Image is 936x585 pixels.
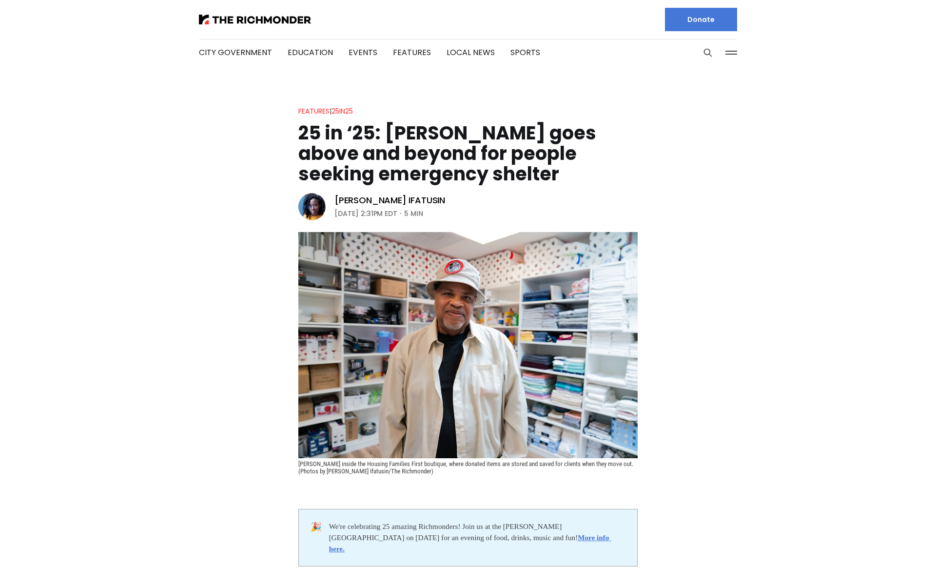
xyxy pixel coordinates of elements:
[331,106,353,116] a: 25in25
[334,195,445,206] a: [PERSON_NAME] Ifatusin
[349,47,377,58] a: Events
[404,208,423,219] span: 5 min
[199,15,311,24] img: The Richmonder
[447,47,495,58] a: Local News
[311,521,329,554] div: 🎉
[288,47,333,58] a: Education
[393,47,431,58] a: Features
[298,460,635,475] span: [PERSON_NAME] inside the Housing Families First boutique, where donated items are stored and save...
[329,533,611,553] a: More info here.
[298,105,353,117] div: |
[298,232,638,458] img: 25 in ‘25: Rodney Hopkins goes above and beyond for people seeking emergency shelter
[298,123,638,184] h1: 25 in ‘25: [PERSON_NAME] goes above and beyond for people seeking emergency shelter
[199,47,272,58] a: City Government
[665,8,737,31] a: Donate
[334,208,397,219] time: [DATE] 2:31PM EDT
[510,47,540,58] a: Sports
[329,521,625,554] div: We're celebrating 25 amazing Richmonders! Join us at the [PERSON_NAME][GEOGRAPHIC_DATA] on [DATE]...
[701,45,715,60] button: Search this site
[298,106,330,116] a: Features
[854,537,936,585] iframe: portal-trigger
[298,193,326,220] img: Victoria A. Ifatusin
